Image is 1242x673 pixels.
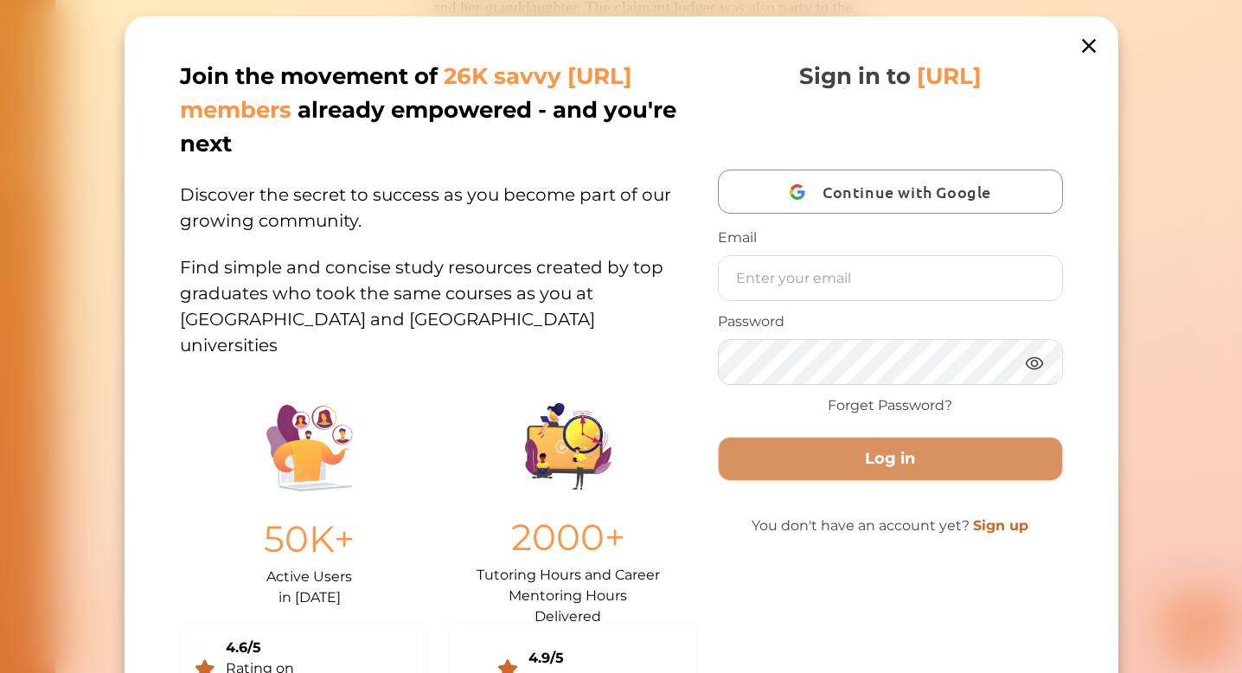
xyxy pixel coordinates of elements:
[917,62,982,90] span: [URL]
[823,171,1000,212] span: Continue with Google
[718,516,1063,536] p: You don't have an account yet?
[476,565,659,609] p: Tutoring Hours and Career Mentoring Hours Delivered
[266,567,352,608] p: Active Users in [DATE]
[718,228,1063,248] p: Email
[973,517,1028,534] a: Sign up
[266,405,352,491] img: Illustration.25158f3c.png
[383,1,397,15] i: 1
[180,161,697,234] p: Discover the secret to success as you become part of our growing community.
[524,403,611,490] img: Group%201403.ccdcecb8.png
[510,510,624,565] p: 2000+
[225,638,413,658] div: 4.6/5
[719,256,1062,300] input: Enter your email
[180,62,632,124] span: 26K savvy [URL] members
[528,648,649,669] div: 4.9/5
[718,311,1063,332] p: Password
[180,60,694,161] p: Join the movement of already empowered - and you're next
[1023,352,1044,374] img: eye.3286bcf0.webp
[180,234,697,358] p: Find simple and concise study resources created by top graduates who took the same courses as you...
[799,60,982,93] p: Sign in to
[264,512,355,567] p: 50K+
[828,395,952,416] a: Forget Password?
[718,437,1063,481] button: Log in
[718,170,1063,214] button: Continue with Google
